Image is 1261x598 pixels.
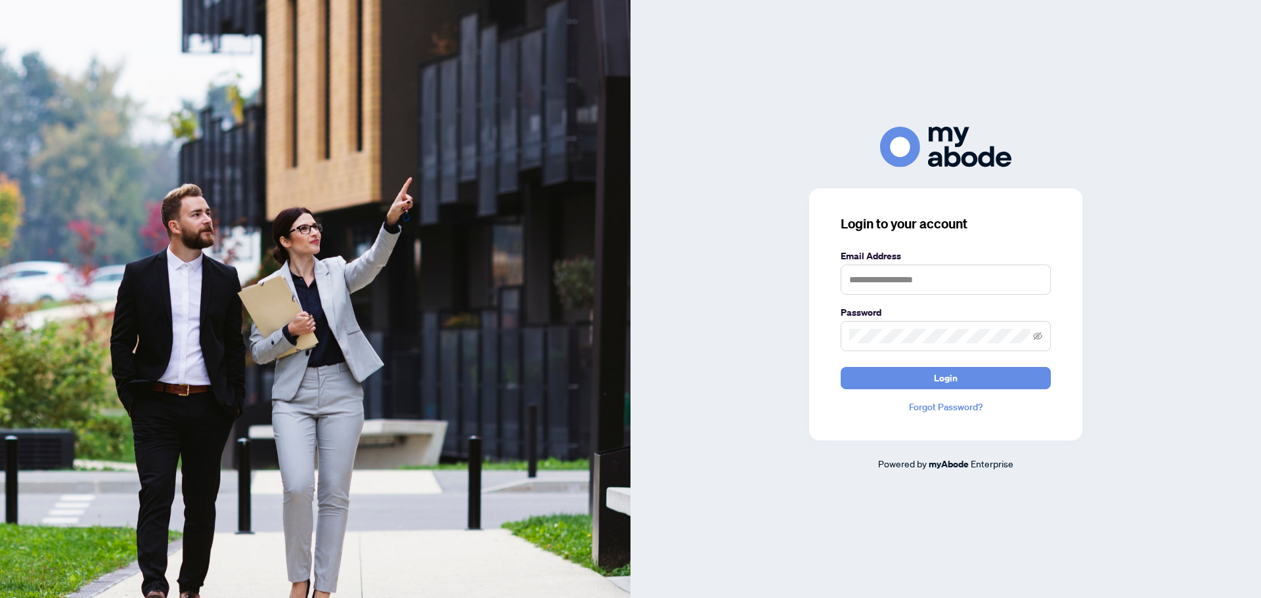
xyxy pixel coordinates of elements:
[841,215,1051,233] h3: Login to your account
[1033,331,1042,341] span: eye-invisible
[934,368,958,389] span: Login
[841,249,1051,263] label: Email Address
[878,458,927,469] span: Powered by
[841,400,1051,414] a: Forgot Password?
[929,457,969,471] a: myAbode
[971,458,1013,469] span: Enterprise
[841,305,1051,320] label: Password
[880,127,1011,167] img: ma-logo
[841,367,1051,389] button: Login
